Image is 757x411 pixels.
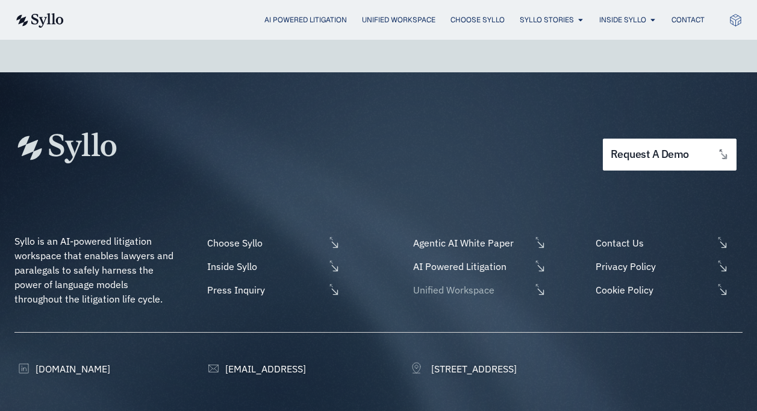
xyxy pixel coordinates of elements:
[33,362,110,376] span: [DOMAIN_NAME]
[593,259,713,274] span: Privacy Policy
[204,283,340,297] a: Press Inquiry
[593,236,713,250] span: Contact Us
[593,283,743,297] a: Cookie Policy
[428,362,517,376] span: [STREET_ADDRESS]
[264,14,347,25] a: AI Powered Litigation
[410,236,546,250] a: Agentic AI White Paper
[671,14,705,25] a: Contact
[410,362,517,376] a: [STREET_ADDRESS]
[593,236,743,250] a: Contact Us
[603,139,737,171] a: request a demo
[204,236,325,250] span: Choose Syllo
[593,259,743,274] a: Privacy Policy
[204,362,306,376] a: [EMAIL_ADDRESS]
[410,259,531,274] span: AI Powered Litigation
[593,283,713,297] span: Cookie Policy
[222,362,306,376] span: [EMAIL_ADDRESS]
[362,14,435,25] a: Unified Workspace
[450,14,505,25] a: Choose Syllo
[14,235,176,305] span: Syllo is an AI-powered litigation workspace that enables lawyers and paralegals to safely harness...
[14,362,110,376] a: [DOMAIN_NAME]
[204,283,325,297] span: Press Inquiry
[410,259,546,274] a: AI Powered Litigation
[204,259,340,274] a: Inside Syllo
[14,13,64,28] img: syllo
[88,14,705,26] div: Menu Toggle
[410,283,531,297] span: Unified Workspace
[599,14,646,25] a: Inside Syllo
[204,236,340,250] a: Choose Syllo
[410,236,531,250] span: Agentic AI White Paper
[520,14,574,25] a: Syllo Stories
[410,283,546,297] a: Unified Workspace
[88,14,705,26] nav: Menu
[611,149,689,160] span: request a demo
[204,259,325,274] span: Inside Syllo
